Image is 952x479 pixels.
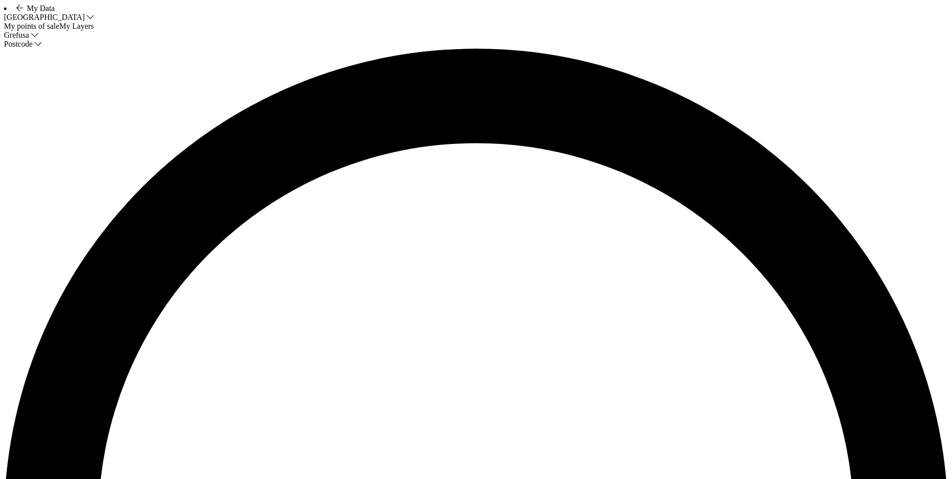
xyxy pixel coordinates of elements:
span: My Data [27,4,55,12]
a: My Layers [59,22,94,30]
span: Grefusa [4,31,29,39]
span: [GEOGRAPHIC_DATA] [4,13,85,21]
span: Postcode [4,40,33,48]
a: My points of sale [4,22,59,30]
